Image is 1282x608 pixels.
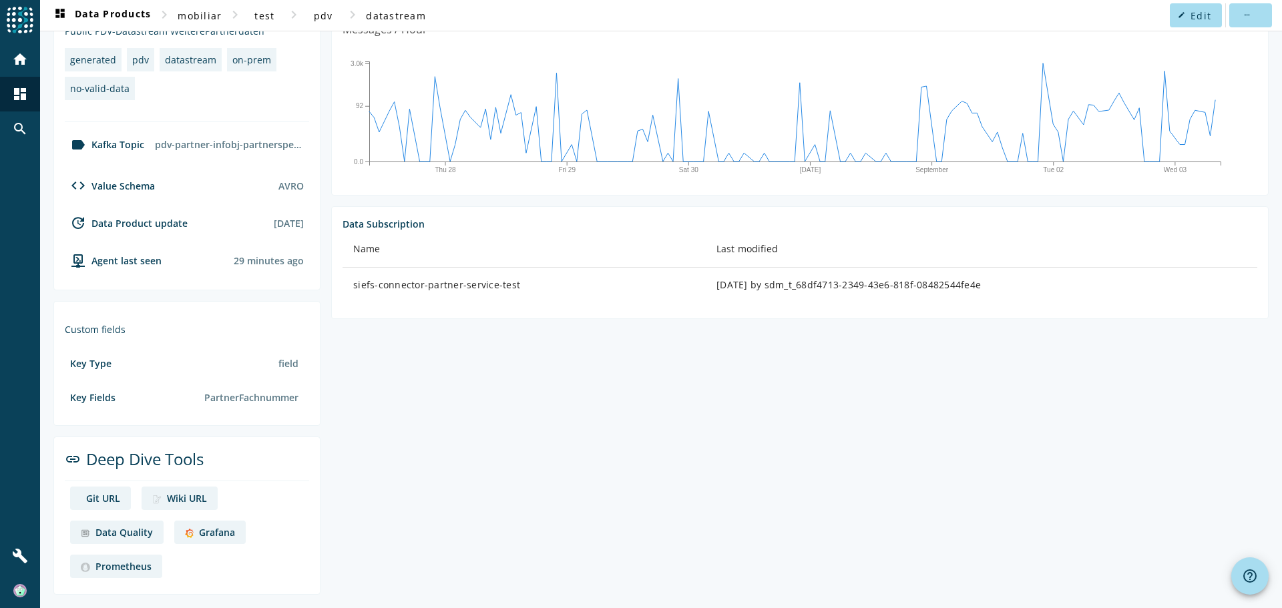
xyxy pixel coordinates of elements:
[65,323,309,336] div: Custom fields
[1170,3,1222,27] button: Edit
[95,526,153,539] div: Data Quality
[558,166,576,174] text: Fri 29
[351,60,364,67] text: 3.0k
[234,254,304,267] div: Agents typically reports every 15min to 1h
[70,487,131,510] a: deep dive imageGit URL
[65,451,81,467] mat-icon: link
[70,82,130,95] div: no-valid-data
[47,3,156,27] button: Data Products
[199,386,304,409] div: PartnerFachnummer
[343,218,1257,230] div: Data Subscription
[12,86,28,102] mat-icon: dashboard
[65,178,155,194] div: Value Schema
[12,121,28,137] mat-icon: search
[156,7,172,23] mat-icon: chevron_right
[70,53,116,66] div: generated
[302,3,345,27] button: pdv
[1243,11,1250,19] mat-icon: more_horiz
[361,3,431,27] button: datastream
[356,102,364,109] text: 92
[70,137,86,153] mat-icon: label
[142,487,218,510] a: deep dive imageWiki URL
[1043,166,1064,174] text: Tue 02
[52,7,151,23] span: Data Products
[70,391,116,404] div: Key Fields
[13,584,27,597] img: e439d4ab591478e8401a39cfa6a0e19e
[172,3,227,27] button: mobiliar
[165,53,216,66] div: datastream
[314,9,333,22] span: pdv
[86,492,120,505] div: Git URL
[70,357,112,370] div: Key Type
[199,526,235,539] div: Grafana
[174,521,246,544] a: deep dive imageGrafana
[95,560,152,573] div: Prometheus
[915,166,949,174] text: September
[354,158,363,166] text: 0.0
[70,555,162,578] a: deep dive imagePrometheus
[800,166,821,174] text: [DATE]
[706,230,1257,268] th: Last modified
[353,278,695,292] div: siefs-connector-partner-service-test
[345,7,361,23] mat-icon: chevron_right
[343,230,706,268] th: Name
[273,352,304,375] div: field
[65,215,188,231] div: Data Product update
[435,166,456,174] text: Thu 28
[65,137,144,153] div: Kafka Topic
[152,495,162,504] img: deep dive image
[70,521,164,544] a: deep dive imageData Quality
[167,492,207,505] div: Wiki URL
[254,9,274,22] span: test
[243,3,286,27] button: test
[52,7,68,23] mat-icon: dashboard
[65,448,309,481] div: Deep Dive Tools
[232,53,271,66] div: on-prem
[1191,9,1211,22] span: Edit
[12,51,28,67] mat-icon: home
[70,215,86,231] mat-icon: update
[70,178,86,194] mat-icon: code
[12,548,28,564] mat-icon: build
[185,529,194,538] img: deep dive image
[366,9,426,22] span: datastream
[132,53,149,66] div: pdv
[1242,568,1258,584] mat-icon: help_outline
[178,9,222,22] span: mobiliar
[286,7,302,23] mat-icon: chevron_right
[679,166,698,174] text: Sat 30
[81,529,90,538] img: deep dive image
[81,563,90,572] img: deep dive image
[1178,11,1185,19] mat-icon: edit
[227,7,243,23] mat-icon: chevron_right
[274,217,304,230] div: [DATE]
[1164,166,1187,174] text: Wed 03
[65,252,162,268] div: agent-env-test
[150,133,309,156] div: pdv-partner-infobj-partnerspezifikation-weiterepartnerdaten-test
[7,7,33,33] img: spoud-logo.svg
[278,180,304,192] div: AVRO
[706,268,1257,302] td: [DATE] by sdm_t_68df4713-2349-43e6-818f-08482544fe4e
